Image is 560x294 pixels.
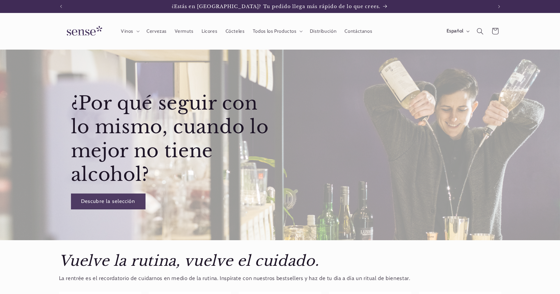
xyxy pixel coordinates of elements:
[306,24,341,38] a: Distribución
[442,25,472,38] button: Español
[202,28,217,34] span: Licores
[447,28,463,35] span: Español
[310,28,337,34] span: Distribución
[117,24,142,38] summary: Vinos
[472,24,487,39] summary: Búsqueda
[56,19,110,43] a: Sense
[226,28,245,34] span: Cócteles
[341,24,376,38] a: Contáctanos
[197,24,221,38] a: Licores
[59,274,501,283] p: La rentrée es el recordatorio de cuidarnos en medio de la rutina. Inspírate con nuestros bestsell...
[59,22,108,41] img: Sense
[344,28,372,34] span: Contáctanos
[71,194,145,209] a: Descubre la selección
[249,24,306,38] summary: Todos los Productos
[221,24,249,38] a: Cócteles
[121,28,133,34] span: Vinos
[146,28,167,34] span: Cervezas
[71,91,278,187] h2: ¿Por qué seguir con lo mismo, cuando lo mejor no tiene alcohol?
[171,24,198,38] a: Vermuts
[142,24,170,38] a: Cervezas
[175,28,193,34] span: Vermuts
[59,252,319,270] em: Vuelve la rutina, vuelve el cuidado.
[172,4,380,9] span: ¿Estás en [GEOGRAPHIC_DATA]? Tu pedido llega más rápido de lo que crees.
[253,28,297,34] span: Todos los Productos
